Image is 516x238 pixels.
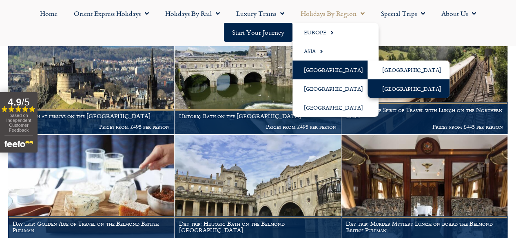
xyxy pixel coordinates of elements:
[368,61,450,98] ul: [GEOGRAPHIC_DATA]
[292,42,379,61] a: Asia
[13,113,170,119] h1: Edinburgh at leisure on the [GEOGRAPHIC_DATA]
[292,4,373,23] a: Holidays by Region
[13,220,170,234] h1: Day trip: Golden Age of Travel on the Belmond British Pullman
[373,4,433,23] a: Special Trips
[32,4,66,23] a: Home
[224,23,292,42] a: Start your Journey
[292,23,379,42] a: Europe
[292,61,379,79] a: [GEOGRAPHIC_DATA]
[8,21,175,134] a: Edinburgh at leisure on the [GEOGRAPHIC_DATA] Prices from £495 per person
[179,113,336,119] h1: Historic Bath on the [GEOGRAPHIC_DATA]
[228,4,292,23] a: Luxury Trains
[4,4,512,42] nav: Menu
[433,4,484,23] a: About Us
[346,220,503,234] h1: Day trip: Murder Mystery Lunch on board the Belmond British Pullman
[368,61,450,79] a: [GEOGRAPHIC_DATA]
[368,79,450,98] a: [GEOGRAPHIC_DATA]
[346,107,503,120] h1: Day Trip: The Spirit of Travel with Lunch on the Northern Belle
[175,21,341,134] a: Historic Bath on the [GEOGRAPHIC_DATA] Prices from £495 per person
[13,123,170,130] p: Prices from £495 per person
[179,123,336,130] p: Prices from £495 per person
[179,220,336,234] h1: Day trip: Historic Bath on the Belmond [GEOGRAPHIC_DATA]
[346,123,503,130] p: Prices from £445 per person
[292,79,379,98] a: [GEOGRAPHIC_DATA]
[292,98,379,117] a: [GEOGRAPHIC_DATA]
[66,4,157,23] a: Orient Express Holidays
[157,4,228,23] a: Holidays by Rail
